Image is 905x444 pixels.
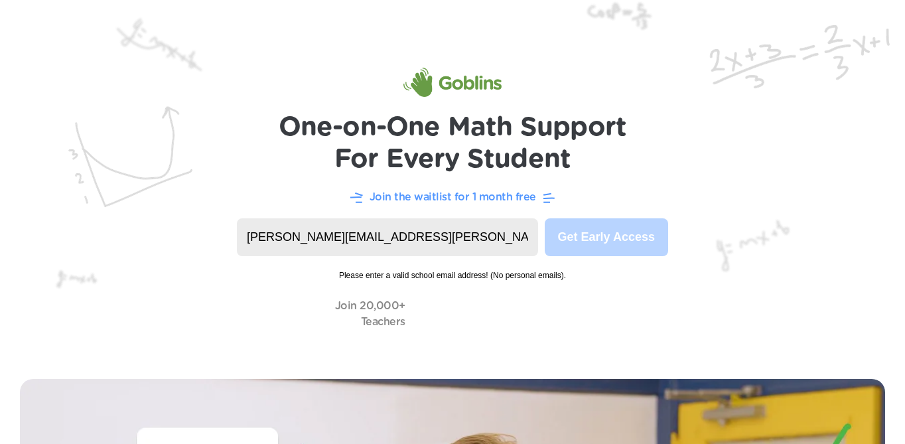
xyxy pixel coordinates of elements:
[545,218,668,256] button: Get Early Access
[279,111,627,175] h1: One-on-One Math Support For Every Student
[237,218,538,256] input: name@yourschool.org
[237,256,668,281] span: Please enter a valid school email address! (No personal emails).
[335,298,405,330] p: Join 20,000+ Teachers
[370,189,536,205] p: Join the waitlist for 1 month free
